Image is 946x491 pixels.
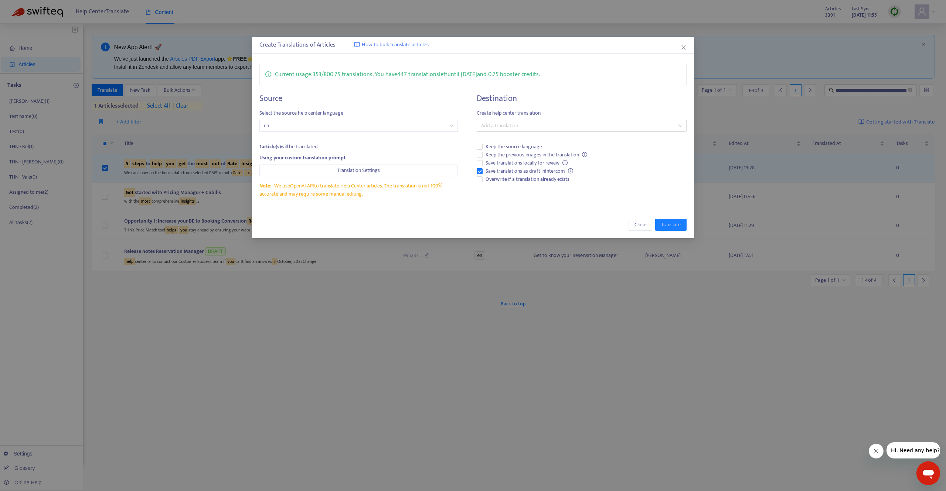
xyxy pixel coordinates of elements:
div: will be translated [259,143,458,151]
h4: Source [259,94,458,104]
span: Keep the previous images in the translation [483,151,590,159]
button: Close [680,43,688,51]
div: Create Translations of Articles [259,41,686,50]
span: Keep the source language [483,143,545,151]
span: Select the source help center language [259,109,458,117]
span: close [681,44,687,50]
h4: Destination [477,94,686,104]
span: info-circle [582,152,587,157]
span: Translation Settings [337,166,380,175]
button: Close [629,219,652,231]
iframe: Message from company [887,442,940,458]
span: en [264,120,453,131]
button: Translation Settings [259,165,458,176]
span: info-circle [562,160,568,165]
span: info-circle [568,168,573,173]
button: Translate [655,219,687,231]
a: How to bulk translate articles [354,41,429,49]
strong: 1 article(s) [259,142,281,151]
span: Note: [259,182,271,190]
p: Current usage: 353 / 800.75 translations . You have 447 translations left until [DATE] and 0.75 b... [275,70,540,79]
span: Overwrite if a translation already exists [483,175,572,183]
span: Save translations locally for review [483,159,571,167]
span: How to bulk translate articles [362,41,429,49]
span: Save translations as draft in Intercom [483,167,576,175]
span: Close [634,221,646,229]
a: OpenAI API [290,182,314,190]
span: Create help center translation [477,109,686,117]
div: We use to translate Help Center articles. The translation is not 100% accurate and may require so... [259,182,458,198]
iframe: Button to launch messaging window [916,461,940,485]
span: info-circle [265,70,271,77]
div: Using your custom translation prompt [259,154,458,162]
iframe: Close message [869,444,884,458]
img: image-link [354,42,360,48]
